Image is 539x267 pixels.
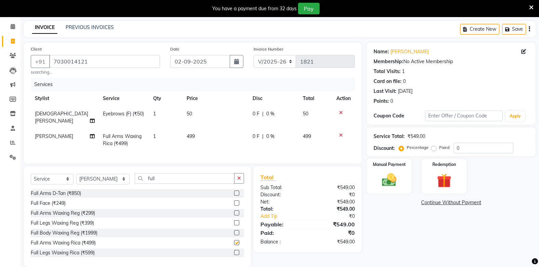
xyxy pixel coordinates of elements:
[432,172,456,189] img: _gift.svg
[308,198,360,206] div: ₹549.00
[374,133,405,140] div: Service Total:
[425,111,503,121] input: Enter Offer / Coupon Code
[255,184,308,191] div: Sub Total:
[374,58,403,65] div: Membership:
[31,46,42,52] label: Client
[31,78,360,91] div: Services
[31,55,50,68] button: +91
[255,198,308,206] div: Net:
[374,98,389,105] div: Points:
[299,91,332,106] th: Total
[255,229,308,237] div: Paid:
[262,133,264,140] span: |
[262,110,264,117] span: |
[374,145,395,152] div: Discount:
[407,133,425,140] div: ₹549.00
[266,110,274,117] span: 0 %
[253,133,259,140] span: 0 F
[439,144,449,151] label: Fixed
[374,68,401,75] div: Total Visits:
[254,46,283,52] label: Invoice Number
[31,91,99,106] th: Stylist
[153,111,156,117] span: 1
[31,229,97,237] div: Full Body Waxing Reg (₹1999)
[153,133,156,139] span: 1
[35,111,88,124] span: [DEMOGRAPHIC_DATA][PERSON_NAME]
[308,229,360,237] div: ₹0
[308,206,360,213] div: ₹549.00
[31,200,66,207] div: Full Face (₹249)
[99,91,149,106] th: Service
[374,112,425,120] div: Coupon Code
[31,249,95,256] div: Full Legs Waxing Rica (₹599)
[374,58,529,65] div: No Active Membership
[255,191,308,198] div: Discount:
[374,78,402,85] div: Card on file:
[316,213,360,220] div: ₹0
[103,111,144,117] span: Eyebrows (F) (₹50)
[390,98,393,105] div: 0
[374,88,396,95] div: Last Visit:
[66,24,114,30] a: PREVIOUS INVOICES
[187,133,195,139] span: 499
[402,68,405,75] div: 1
[308,220,360,228] div: ₹549.00
[170,46,179,52] label: Date
[253,110,259,117] span: 0 F
[506,111,525,121] button: Apply
[374,48,389,55] div: Name:
[398,88,413,95] div: [DATE]
[403,78,406,85] div: 0
[303,111,308,117] span: 50
[377,172,401,188] img: _cash.svg
[407,144,429,151] label: Percentage
[103,133,142,146] span: Full Arms Waxing Rica (₹499)
[260,174,276,181] span: Total
[255,213,316,220] a: Add Tip
[149,91,183,106] th: Qty
[31,220,94,227] div: Full Legs Waxing Reg (₹399)
[373,161,406,168] label: Manual Payment
[390,48,429,55] a: [PERSON_NAME]
[368,199,534,206] a: Continue Without Payment
[187,111,192,117] span: 50
[432,161,456,168] label: Redemption
[266,133,274,140] span: 0 %
[31,239,96,247] div: Full Arms Waxing Rica (₹499)
[308,238,360,245] div: ₹549.00
[49,55,160,68] input: Search by Name/Mobile/Email/Code
[255,206,308,213] div: Total:
[32,22,57,34] a: INVOICE
[308,191,360,198] div: ₹0
[332,91,355,106] th: Action
[308,184,360,191] div: ₹549.00
[31,210,95,217] div: Full Arms Waxing Reg (₹299)
[31,190,81,197] div: Full Arms D-Tan (₹850)
[31,69,160,75] small: searching...
[303,133,311,139] span: 499
[298,3,320,14] button: Pay
[255,220,308,228] div: Payable:
[183,91,249,106] th: Price
[255,238,308,245] div: Balance :
[135,173,234,184] input: Search or Scan
[35,133,73,139] span: [PERSON_NAME]
[212,5,297,12] div: You have a payment due from 32 days
[502,24,526,34] button: Save
[460,24,499,34] button: Create New
[248,91,298,106] th: Disc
